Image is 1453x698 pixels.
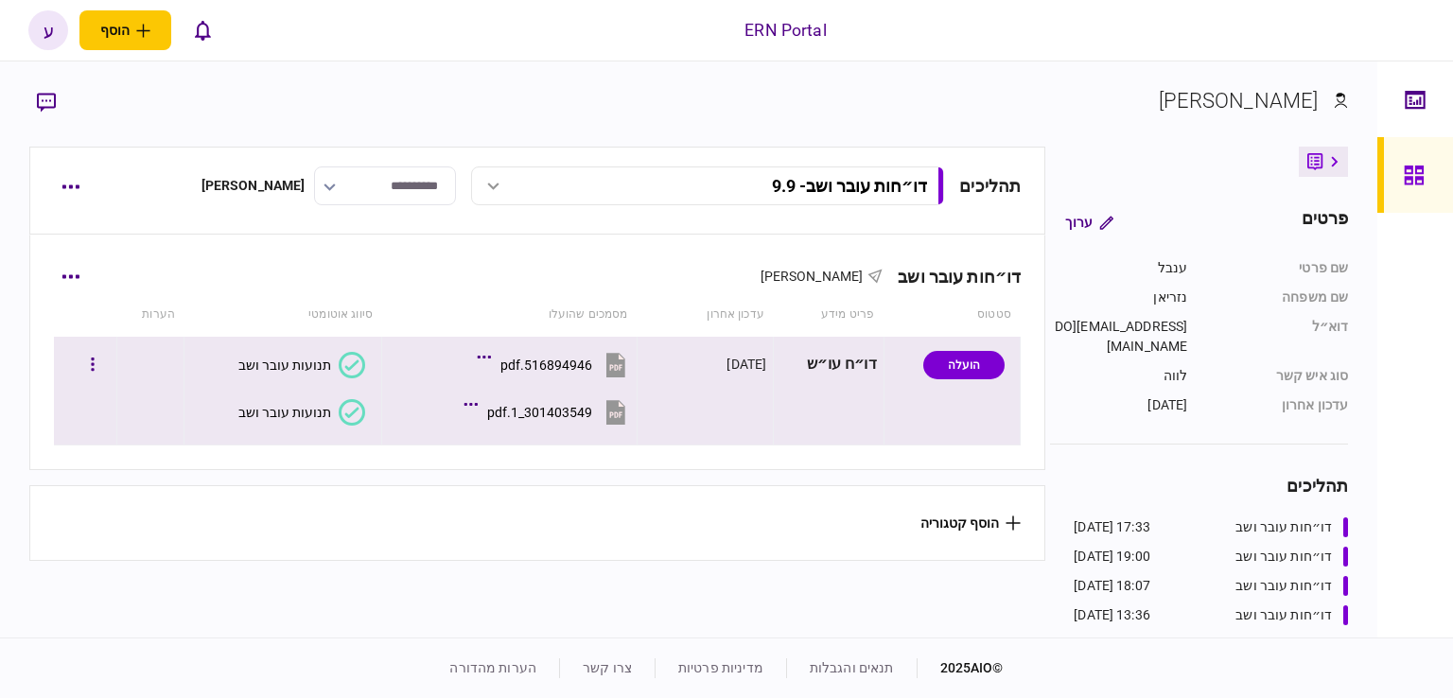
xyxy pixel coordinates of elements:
[920,515,1021,531] button: הוסף קטגוריה
[678,660,763,675] a: מדיניות פרטיות
[183,10,222,50] button: פתח רשימת התראות
[468,391,630,433] button: 301403549_1.pdf
[1050,366,1187,386] div: לווה
[1050,317,1187,357] div: [EMAIL_ADDRESS][DOMAIN_NAME]
[449,660,536,675] a: הערות מהדורה
[238,352,365,378] button: תנועות עובר ושב
[1050,395,1187,415] div: [DATE]
[1302,205,1349,239] div: פרטים
[201,176,306,196] div: [PERSON_NAME]
[1074,517,1348,537] a: דו״חות עובר ושב17:33 [DATE]
[500,358,592,373] div: 516894946.pdf
[116,293,184,337] th: הערות
[1050,205,1129,239] button: ערוך
[1206,258,1348,278] div: שם פרטי
[28,10,68,50] button: ע
[1050,288,1187,307] div: נזריאן
[1074,517,1150,537] div: 17:33 [DATE]
[1050,258,1187,278] div: ענבל
[744,18,826,43] div: ERN Portal
[923,351,1005,379] div: הועלה
[471,166,944,205] button: דו״חות עובר ושב- 9.9
[1074,576,1150,596] div: 18:07 [DATE]
[1235,605,1332,625] div: דו״חות עובר ושב
[1074,547,1348,567] a: דו״חות עובר ושב19:00 [DATE]
[810,660,894,675] a: תנאים והגבלות
[774,293,884,337] th: פריט מידע
[382,293,637,337] th: מסמכים שהועלו
[1074,605,1150,625] div: 13:36 [DATE]
[583,660,632,675] a: צרו קשר
[1074,576,1348,596] a: דו״חות עובר ושב18:07 [DATE]
[1074,605,1348,625] a: דו״חות עובר ושב13:36 [DATE]
[238,399,365,426] button: תנועות עובר ושב
[959,173,1021,199] div: תהליכים
[1050,473,1348,498] div: תהליכים
[238,358,331,373] div: תנועות עובר ושב
[1235,576,1332,596] div: דו״חות עובר ושב
[780,343,876,386] div: דו״ח עו״ש
[917,658,1004,678] div: © 2025 AIO
[1206,288,1348,307] div: שם משפחה
[883,267,1021,287] div: דו״חות עובר ושב
[1206,395,1348,415] div: עדכון אחרון
[1235,517,1332,537] div: דו״חות עובר ושב
[79,10,171,50] button: פתח תפריט להוספת לקוח
[761,269,864,284] span: [PERSON_NAME]
[637,293,774,337] th: עדכון אחרון
[1206,317,1348,357] div: דוא״ל
[184,293,382,337] th: סיווג אוטומטי
[481,343,630,386] button: 516894946.pdf
[772,176,927,196] div: דו״חות עובר ושב - 9.9
[238,405,331,420] div: תנועות עובר ושב
[1235,547,1332,567] div: דו״חות עובר ושב
[1074,547,1150,567] div: 19:00 [DATE]
[487,405,592,420] div: 301403549_1.pdf
[1159,85,1319,116] div: [PERSON_NAME]
[884,293,1021,337] th: סטטוס
[726,355,766,374] div: [DATE]
[1206,366,1348,386] div: סוג איש קשר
